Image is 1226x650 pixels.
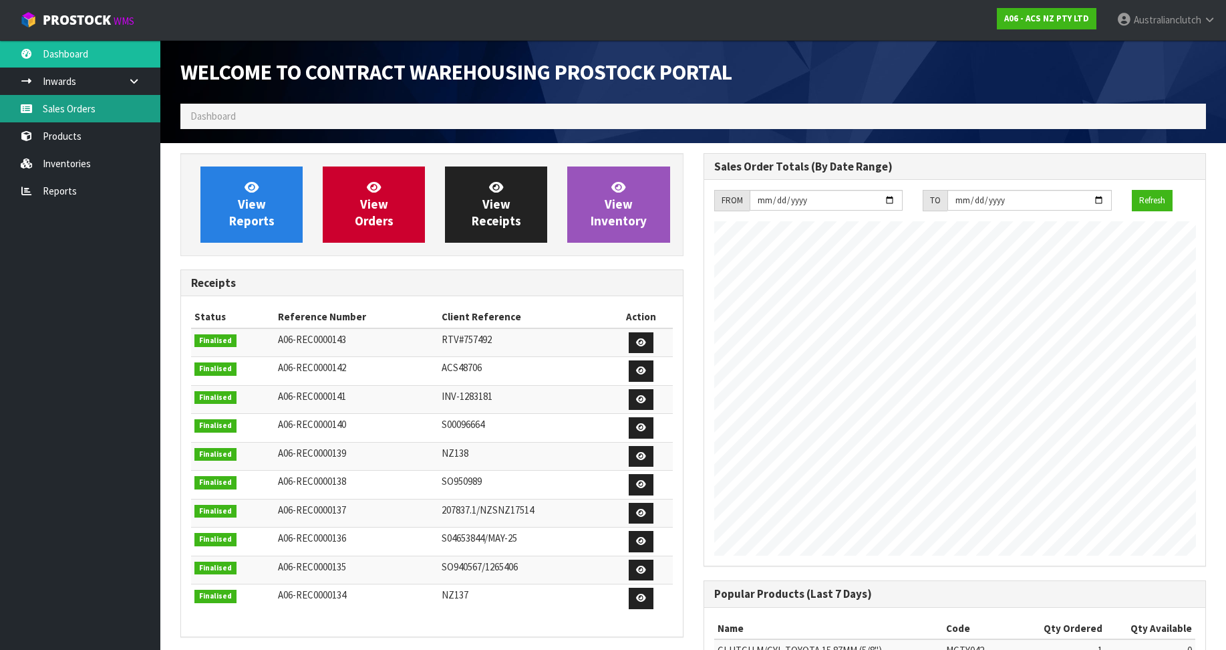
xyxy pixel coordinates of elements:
[278,504,346,516] span: A06-REC0000137
[1134,13,1201,26] span: Australianclutch
[714,160,1196,173] h3: Sales Order Totals (By Date Range)
[278,447,346,459] span: A06-REC0000139
[1020,618,1106,639] th: Qty Ordered
[194,590,237,603] span: Finalised
[714,618,943,639] th: Name
[472,179,521,229] span: View Receipts
[323,167,425,243] a: ViewOrders
[355,179,394,229] span: View Orders
[567,167,669,243] a: ViewInventory
[278,361,346,374] span: A06-REC0000142
[191,306,275,328] th: Status
[442,560,518,573] span: SO940567/1265406
[194,533,237,546] span: Finalised
[194,505,237,518] span: Finalised
[442,532,517,544] span: S04653844/MAY-25
[278,333,346,346] span: A06-REC0000143
[278,475,346,487] span: A06-REC0000138
[714,588,1196,601] h3: Popular Products (Last 7 Days)
[442,390,492,403] span: INV-1283181
[190,110,236,122] span: Dashboard
[442,361,482,374] span: ACS48706
[229,179,275,229] span: View Reports
[43,11,111,29] span: ProStock
[923,190,947,211] div: TO
[609,306,673,328] th: Action
[278,588,346,601] span: A06-REC0000134
[438,306,609,328] th: Client Reference
[442,333,492,346] span: RTV#757492
[445,167,547,243] a: ViewReceipts
[180,58,732,86] span: Welcome to Contract Warehousing ProStock Portal
[194,562,237,575] span: Finalised
[1106,618,1195,639] th: Qty Available
[278,418,346,431] span: A06-REC0000140
[194,448,237,461] span: Finalised
[114,15,134,27] small: WMS
[442,447,468,459] span: NZ138
[1004,13,1089,24] strong: A06 - ACS NZ PTY LTD
[278,532,346,544] span: A06-REC0000136
[278,390,346,403] span: A06-REC0000141
[943,618,1020,639] th: Code
[275,306,438,328] th: Reference Number
[194,334,237,348] span: Finalised
[442,475,482,487] span: SO950989
[194,391,237,405] span: Finalised
[442,504,534,516] span: 207837.1/NZSNZ17514
[191,277,673,290] h3: Receipts
[442,418,484,431] span: S00096664
[1132,190,1173,211] button: Refresh
[200,167,303,243] a: ViewReports
[442,588,468,601] span: NZ137
[20,11,37,28] img: cube-alt.png
[591,179,647,229] span: View Inventory
[194,362,237,376] span: Finalised
[714,190,750,211] div: FROM
[194,419,237,433] span: Finalised
[194,476,237,490] span: Finalised
[278,560,346,573] span: A06-REC0000135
